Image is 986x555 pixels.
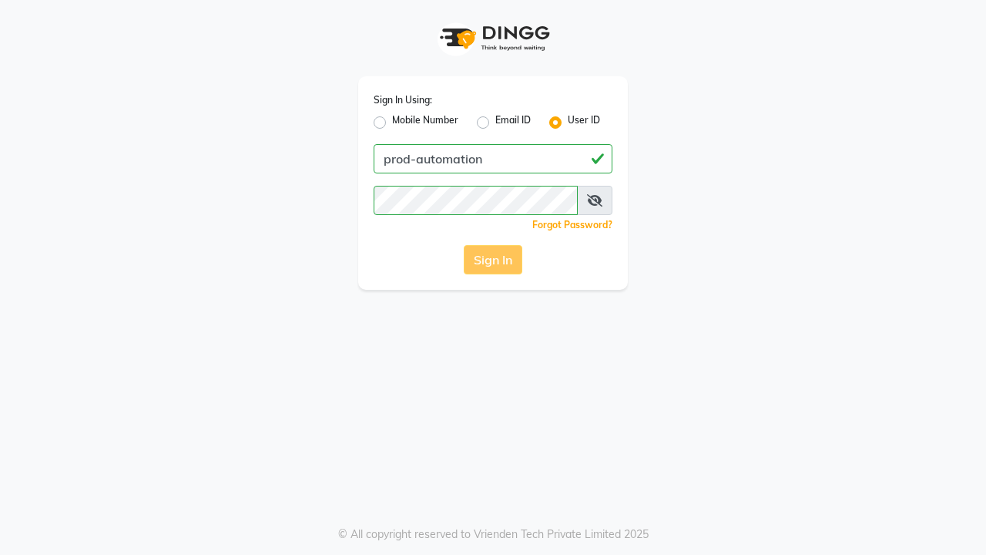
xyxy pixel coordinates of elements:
[374,144,612,173] input: Username
[392,113,458,132] label: Mobile Number
[495,113,531,132] label: Email ID
[568,113,600,132] label: User ID
[431,15,555,61] img: logo1.svg
[532,219,612,230] a: Forgot Password?
[374,186,578,215] input: Username
[374,93,432,107] label: Sign In Using:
